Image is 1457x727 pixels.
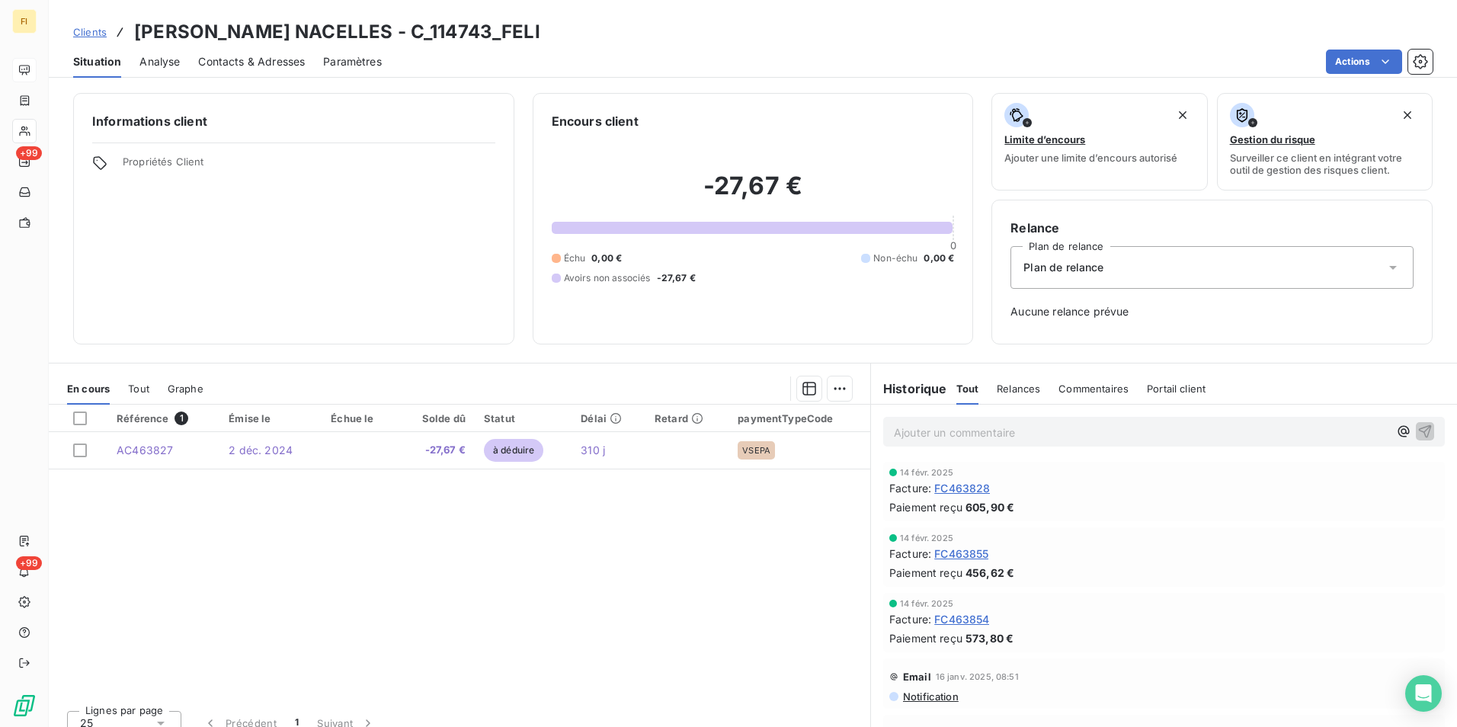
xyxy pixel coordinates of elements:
span: 16 janv. 2025, 08:51 [936,672,1019,681]
span: FC463855 [934,546,988,562]
div: Retard [655,412,719,424]
span: Facture : [889,611,931,627]
span: Commentaires [1058,383,1129,395]
span: 456,62 € [965,565,1014,581]
span: Facture : [889,480,931,496]
div: Émise le [229,412,312,424]
span: Paiement reçu [889,630,962,646]
div: Délai [581,412,636,424]
span: Échu [564,251,586,265]
span: En cours [67,383,110,395]
span: Graphe [168,383,203,395]
span: Tout [128,383,149,395]
span: 0 [950,239,956,251]
button: Limite d’encoursAjouter une limite d’encours autorisé [991,93,1207,191]
span: +99 [16,556,42,570]
span: AC463827 [117,444,173,456]
span: FC463828 [934,480,990,496]
span: Avoirs non associés [564,271,651,285]
span: 310 j [581,444,605,456]
span: Analyse [139,54,180,69]
button: Gestion du risqueSurveiller ce client en intégrant votre outil de gestion des risques client. [1217,93,1433,191]
span: Gestion du risque [1230,133,1315,146]
span: Non-échu [873,251,917,265]
span: Email [903,671,931,683]
span: Portail client [1147,383,1206,395]
div: Open Intercom Messenger [1405,675,1442,712]
span: FC463854 [934,611,989,627]
span: 14 févr. 2025 [900,468,953,477]
span: 14 févr. 2025 [900,599,953,608]
span: Contacts & Adresses [198,54,305,69]
span: 0,00 € [591,251,622,265]
h6: Relance [1010,219,1414,237]
span: -27,67 € [407,443,466,458]
div: Solde dû [407,412,466,424]
span: Situation [73,54,121,69]
span: Facture : [889,546,931,562]
span: Tout [956,383,979,395]
span: Notification [901,690,959,703]
div: Référence [117,412,210,425]
img: Logo LeanPay [12,693,37,718]
span: 0,00 € [924,251,954,265]
div: Statut [484,412,562,424]
span: 14 févr. 2025 [900,533,953,543]
span: Surveiller ce client en intégrant votre outil de gestion des risques client. [1230,152,1420,176]
span: Clients [73,26,107,38]
span: Relances [997,383,1040,395]
span: Paiement reçu [889,499,962,515]
span: 605,90 € [965,499,1014,515]
h6: Historique [871,380,947,398]
span: Paiement reçu [889,565,962,581]
span: Ajouter une limite d’encours autorisé [1004,152,1177,164]
span: Propriétés Client [123,155,495,177]
div: Échue le [331,412,389,424]
span: 1 [175,412,188,425]
span: Limite d’encours [1004,133,1085,146]
span: VSEPA [742,446,770,455]
button: Actions [1326,50,1402,74]
h6: Encours client [552,112,639,130]
span: +99 [16,146,42,160]
a: Clients [73,24,107,40]
span: Aucune relance prévue [1010,304,1414,319]
span: Paramètres [323,54,382,69]
span: 573,80 € [965,630,1013,646]
div: paymentTypeCode [738,412,861,424]
span: à déduire [484,439,543,462]
span: 2 déc. 2024 [229,444,293,456]
span: -27,67 € [657,271,696,285]
span: Plan de relance [1023,260,1103,275]
div: FI [12,9,37,34]
h6: Informations client [92,112,495,130]
h2: -27,67 € [552,171,955,216]
h3: [PERSON_NAME] NACELLES - C_114743_FELI [134,18,540,46]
